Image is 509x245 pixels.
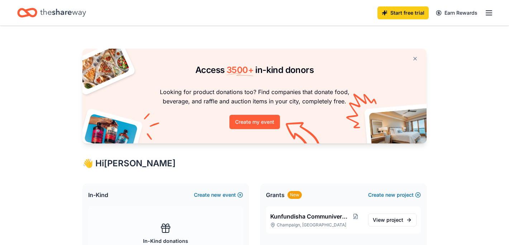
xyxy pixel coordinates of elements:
span: View [373,216,403,224]
span: Grants [266,191,285,199]
span: project [386,217,403,223]
p: Looking for product donations too? Find companies that donate food, beverage, and raffle and auct... [91,87,418,106]
img: Curvy arrow [286,122,322,149]
span: 3500 + [227,65,253,75]
a: Home [17,4,86,21]
img: Pizza [75,44,130,90]
a: Earn Rewards [432,6,482,19]
a: Start free trial [377,6,429,19]
p: Champaign, [GEOGRAPHIC_DATA] [270,222,362,228]
div: New [287,191,302,199]
span: Access in-kind donors [195,65,314,75]
span: new [385,191,395,199]
span: new [211,191,221,199]
div: 👋 Hi [PERSON_NAME] [82,158,427,169]
button: Createnewevent [194,191,243,199]
span: Kunfundisha Communiversity [270,212,349,221]
a: View project [368,214,417,226]
span: In-Kind [88,191,108,199]
button: Createnewproject [368,191,421,199]
button: Create my event [229,115,280,129]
